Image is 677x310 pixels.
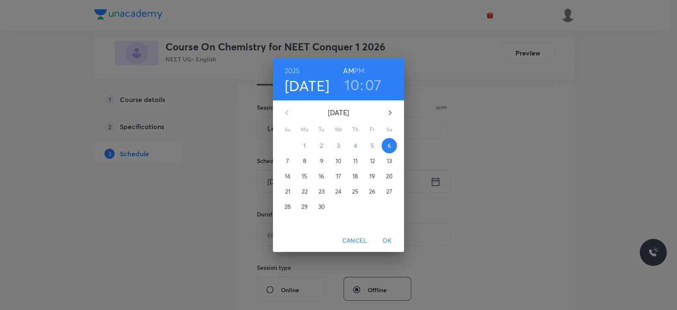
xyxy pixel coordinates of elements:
button: OK [374,233,401,249]
span: Cancel [342,235,367,246]
button: 18 [348,169,363,184]
p: 9 [320,157,323,165]
span: We [331,125,346,134]
button: 27 [382,184,397,199]
button: [DATE] [285,77,330,94]
h3: : [360,76,363,94]
button: 16 [314,169,329,184]
p: 13 [387,157,392,165]
p: 7 [286,157,289,165]
button: 14 [280,169,295,184]
p: 24 [335,187,341,196]
span: Th [348,125,363,134]
p: 17 [336,172,341,180]
p: 12 [370,157,375,165]
button: 17 [331,169,346,184]
button: 2025 [285,65,300,77]
button: 10 [331,153,346,169]
p: 29 [301,202,308,211]
button: 11 [348,153,363,169]
p: 15 [302,172,307,180]
p: 18 [352,172,358,180]
button: 24 [331,184,346,199]
span: Fr [365,125,380,134]
button: 10 [344,76,359,94]
button: 26 [365,184,380,199]
span: Tu [314,125,329,134]
button: 28 [280,199,295,214]
p: 20 [386,172,393,180]
span: OK [377,235,397,246]
button: 29 [297,199,312,214]
p: 16 [319,172,324,180]
button: 30 [314,199,329,214]
p: 11 [353,157,358,165]
span: Su [280,125,295,134]
p: 21 [285,187,290,196]
button: AM [343,65,354,77]
p: 19 [369,172,375,180]
button: 15 [297,169,312,184]
span: Mo [297,125,312,134]
button: PM [354,65,364,77]
button: 25 [348,184,363,199]
p: 30 [318,202,325,211]
p: 22 [302,187,308,196]
p: 10 [336,157,341,165]
p: 27 [386,187,392,196]
p: 8 [303,157,306,165]
p: 25 [352,187,358,196]
p: 6 [388,141,391,150]
button: Cancel [339,233,370,249]
p: 26 [369,187,375,196]
button: 6 [382,138,397,153]
button: 7 [280,153,295,169]
button: 8 [297,153,312,169]
button: 20 [382,169,397,184]
button: 23 [314,184,329,199]
p: [DATE] [297,108,380,118]
button: 21 [280,184,295,199]
button: 9 [314,153,329,169]
p: 28 [284,202,291,211]
button: 12 [365,153,380,169]
span: Sa [382,125,397,134]
button: 22 [297,184,312,199]
button: 07 [365,76,382,94]
button: 13 [382,153,397,169]
button: 19 [365,169,380,184]
p: 14 [285,172,290,180]
p: 23 [319,187,325,196]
